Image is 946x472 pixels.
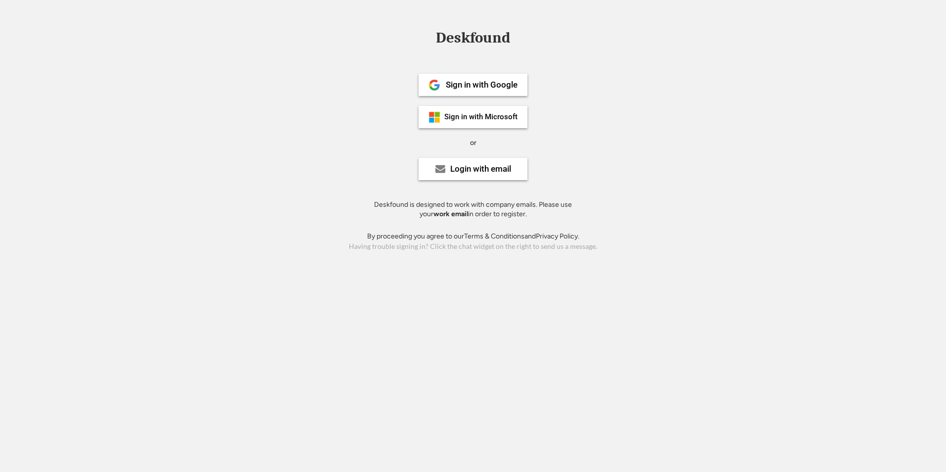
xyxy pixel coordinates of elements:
[428,111,440,123] img: ms-symbollockup_mssymbol_19.png
[367,232,579,241] div: By proceeding you agree to our and
[431,30,515,46] div: Deskfound
[536,232,579,240] a: Privacy Policy.
[362,200,584,219] div: Deskfound is designed to work with company emails. Please use your in order to register.
[470,138,476,148] div: or
[450,165,511,173] div: Login with email
[444,113,518,121] div: Sign in with Microsoft
[446,81,518,89] div: Sign in with Google
[433,210,468,218] strong: work email
[464,232,524,240] a: Terms & Conditions
[428,79,440,91] img: 1024px-Google__G__Logo.svg.png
